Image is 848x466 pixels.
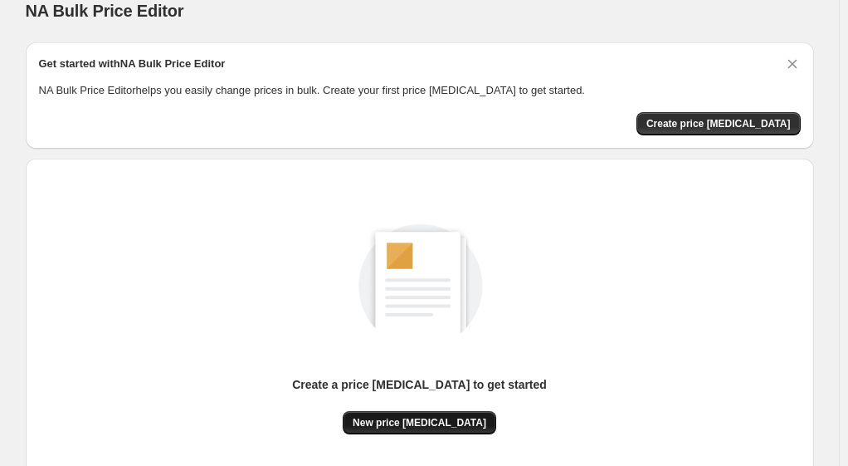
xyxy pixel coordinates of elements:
[292,376,547,393] p: Create a price [MEDICAL_DATA] to get started
[39,82,801,99] p: NA Bulk Price Editor helps you easily change prices in bulk. Create your first price [MEDICAL_DAT...
[646,117,791,130] span: Create price [MEDICAL_DATA]
[353,416,486,429] span: New price [MEDICAL_DATA]
[39,56,226,72] h2: Get started with NA Bulk Price Editor
[784,56,801,72] button: Dismiss card
[636,112,801,135] button: Create price change job
[26,2,184,20] span: NA Bulk Price Editor
[343,411,496,434] button: New price [MEDICAL_DATA]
